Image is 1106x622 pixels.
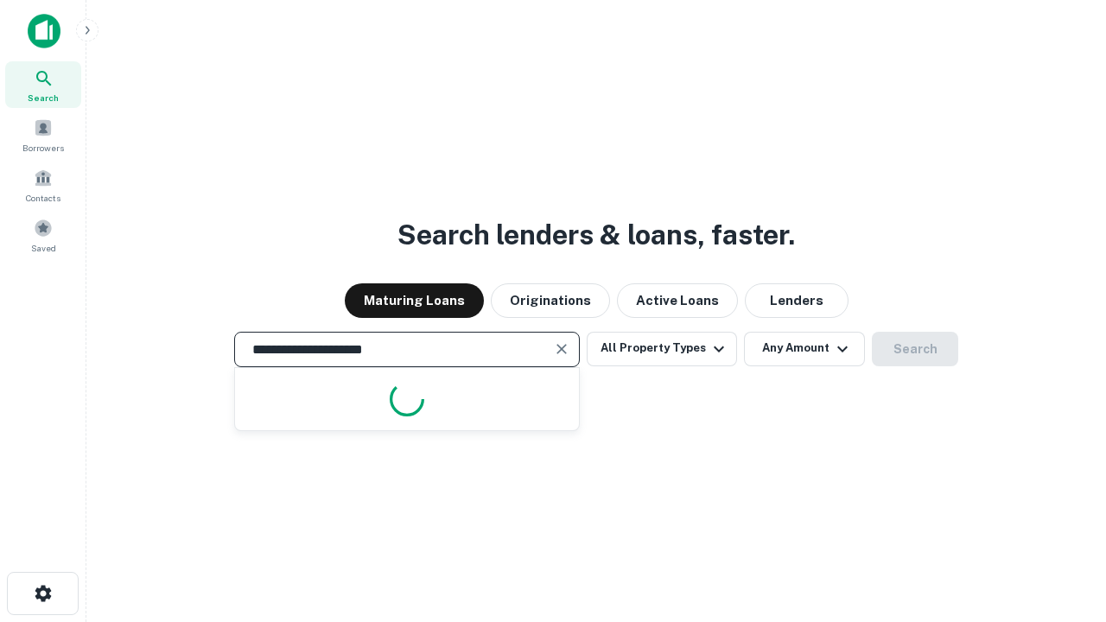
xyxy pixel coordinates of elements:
[587,332,737,366] button: All Property Types
[345,283,484,318] button: Maturing Loans
[1020,428,1106,511] iframe: Chat Widget
[26,191,60,205] span: Contacts
[744,332,865,366] button: Any Amount
[397,214,795,256] h3: Search lenders & loans, faster.
[31,241,56,255] span: Saved
[491,283,610,318] button: Originations
[5,61,81,108] a: Search
[5,212,81,258] a: Saved
[617,283,738,318] button: Active Loans
[28,14,60,48] img: capitalize-icon.png
[5,111,81,158] a: Borrowers
[550,337,574,361] button: Clear
[28,91,59,105] span: Search
[745,283,849,318] button: Lenders
[5,162,81,208] a: Contacts
[22,141,64,155] span: Borrowers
